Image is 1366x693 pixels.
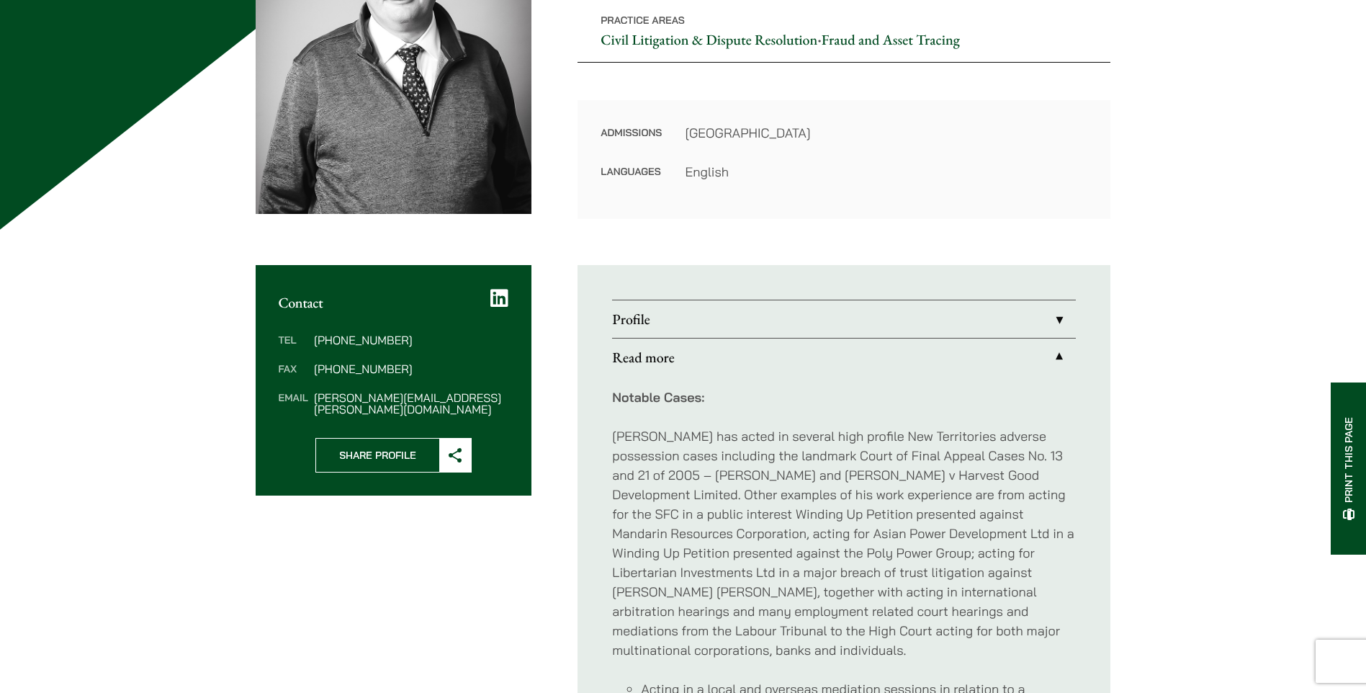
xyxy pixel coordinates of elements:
dt: Tel [279,334,308,363]
dt: Languages [601,162,662,182]
a: Fraud and Asset Tracing [822,30,960,49]
dt: Admissions [601,123,662,162]
a: Profile [612,300,1076,338]
dd: [PERSON_NAME][EMAIL_ADDRESS][PERSON_NAME][DOMAIN_NAME] [314,392,508,415]
dt: Email [279,392,308,415]
dd: English [685,162,1087,182]
strong: Notable Cases: [612,389,704,406]
p: [PERSON_NAME] has acted in several high profile New Territories adverse possession cases includin... [612,426,1076,660]
dd: [PHONE_NUMBER] [314,363,508,375]
dt: Fax [279,363,308,392]
h2: Contact [279,294,509,311]
button: Share Profile [315,438,472,473]
span: Practice Areas [601,14,685,27]
span: Share Profile [316,439,439,472]
a: Civil Litigation & Dispute Resolution [601,30,817,49]
dd: [PHONE_NUMBER] [314,334,508,346]
dd: [GEOGRAPHIC_DATA] [685,123,1087,143]
a: LinkedIn [490,288,508,308]
a: Read more [612,339,1076,376]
